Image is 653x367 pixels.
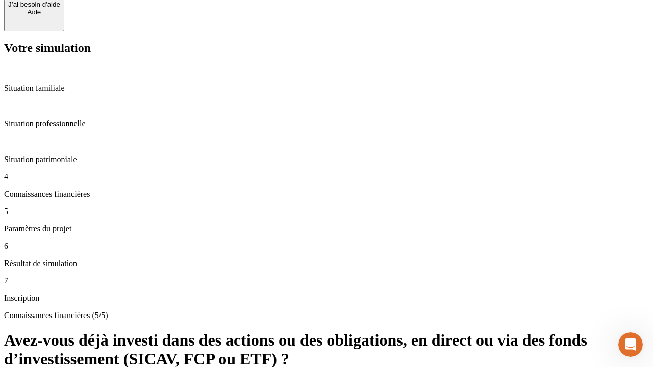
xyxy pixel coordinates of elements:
p: 4 [4,172,649,181]
p: Connaissances financières (5/5) [4,311,649,320]
iframe: Intercom live chat [618,332,643,357]
p: 6 [4,242,649,251]
p: Situation patrimoniale [4,155,649,164]
div: Aide [8,8,60,16]
p: Résultat de simulation [4,259,649,268]
p: Paramètres du projet [4,224,649,233]
h2: Votre simulation [4,41,649,55]
p: Situation professionnelle [4,119,649,128]
p: Connaissances financières [4,190,649,199]
div: J’ai besoin d'aide [8,1,60,8]
p: Inscription [4,294,649,303]
p: 7 [4,276,649,285]
p: 5 [4,207,649,216]
p: Situation familiale [4,84,649,93]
